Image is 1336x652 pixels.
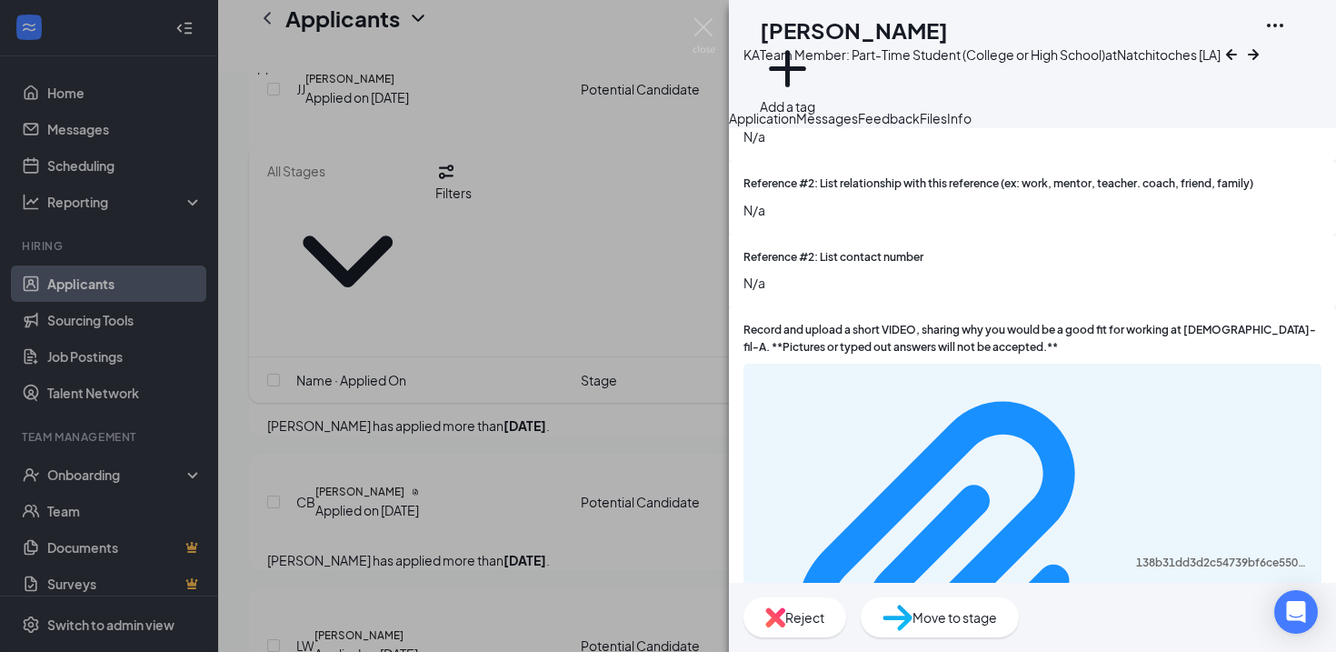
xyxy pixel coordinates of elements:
[760,15,948,45] h1: [PERSON_NAME]
[743,249,923,266] span: Reference #2: List contact number
[743,176,1253,193] span: Reference #2: List relationship with this reference (ex: work, mentor, teacher. coach, friend, fa...
[1264,15,1286,36] svg: Ellipses
[743,200,1321,220] span: N/a
[920,110,947,126] span: Files
[1242,15,1264,94] button: ArrowRight
[743,126,1321,146] span: N/a
[796,110,858,126] span: Messages
[743,45,760,65] div: KA
[743,322,1321,356] span: Record and upload a short VIDEO, sharing why you would be a good fit for working at [DEMOGRAPHIC_...
[1274,590,1318,634] div: Open Intercom Messenger
[912,607,997,627] span: Move to stage
[1242,44,1264,65] svg: ArrowRight
[760,45,1221,64] div: Team Member: Part-Time Student (College or High School) at Natchitoches [LA]
[858,110,920,126] span: Feedback
[760,41,815,96] svg: Plus
[760,41,815,116] button: PlusAdd a tag
[1221,15,1242,94] button: ArrowLeftNew
[1136,556,1311,570] div: 138b31dd3d2c54739bf6ce5508e951c4.mov
[743,273,1321,293] span: N/a
[785,607,824,627] span: Reject
[947,110,972,126] span: Info
[1221,44,1242,65] svg: ArrowLeftNew
[729,110,796,126] span: Application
